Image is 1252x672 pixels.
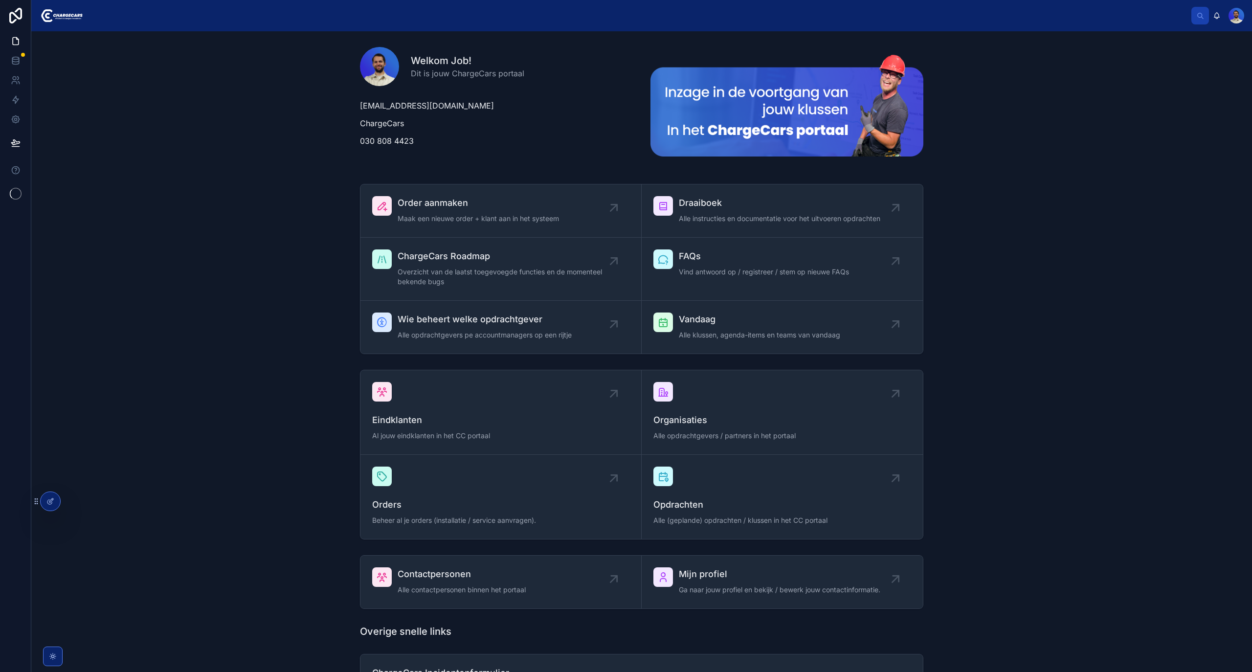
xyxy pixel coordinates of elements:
span: Alle instructies en documentatie voor het uitvoeren opdrachten [679,214,880,224]
span: Beheer al je orders (installatie / service aanvragen). [372,515,629,525]
a: ContactpersonenAlle contactpersonen binnen het portaal [360,556,642,608]
span: Dit is jouw ChargeCars portaal [411,67,524,79]
span: Alle opdrachtgevers pe accountmanagers op een rijtje [398,330,572,340]
a: FAQsVind antwoord op / registreer / stem op nieuwe FAQs [642,238,923,301]
div: scrollable content [90,14,1191,18]
span: Maak een nieuwe order + klant aan in het systeem [398,214,559,224]
a: ChargeCars RoadmapOverzicht van de laatst toegevoegde functies en de momenteel bekende bugs [360,238,642,301]
a: Wie beheert welke opdrachtgeverAlle opdrachtgevers pe accountmanagers op een rijtje [360,301,642,354]
p: ChargeCars [360,117,633,129]
span: Eindklanten [372,413,629,427]
span: Overzicht van de laatst toegevoegde functies en de momenteel bekende bugs [398,267,614,287]
p: [EMAIL_ADDRESS][DOMAIN_NAME] [360,100,633,112]
span: FAQs [679,249,849,263]
span: Alle contactpersonen binnen het portaal [398,585,526,595]
a: OrganisatiesAlle opdrachtgevers / partners in het portaal [642,370,923,455]
span: Opdrachten [653,498,911,512]
a: Order aanmakenMaak een nieuwe order + klant aan in het systeem [360,184,642,238]
a: OpdrachtenAlle (geplande) opdrachten / klussen in het CC portaal [642,455,923,539]
span: Wie beheert welke opdrachtgever [398,313,572,326]
a: OrdersBeheer al je orders (installatie / service aanvragen). [360,455,642,539]
p: 030 808 4423 [360,135,633,147]
span: Vandaag [679,313,840,326]
a: VandaagAlle klussen, agenda-items en teams van vandaag [642,301,923,354]
h1: Overige snelle links [360,625,451,638]
a: DraaiboekAlle instructies en documentatie voor het uitvoeren opdrachten [642,184,923,238]
span: Draaiboek [679,196,880,210]
span: Ga naar jouw profiel en bekijk / bewerk jouw contactinformatie. [679,585,880,595]
span: Alle (geplande) opdrachten / klussen in het CC portaal [653,515,911,525]
span: Alle klussen, agenda-items en teams van vandaag [679,330,840,340]
span: Alle opdrachtgevers / partners in het portaal [653,431,911,441]
span: Vind antwoord op / registreer / stem op nieuwe FAQs [679,267,849,277]
span: Al jouw eindklanten in het CC portaal [372,431,629,441]
h1: Welkom Job! [411,54,524,67]
span: Contactpersonen [398,567,526,581]
img: 23681-Frame-213-(2).png [650,55,923,157]
span: Orders [372,498,629,512]
span: Order aanmaken [398,196,559,210]
a: EindklantenAl jouw eindklanten in het CC portaal [360,370,642,455]
span: Organisaties [653,413,911,427]
img: App logo [39,8,83,23]
a: Mijn profielGa naar jouw profiel en bekijk / bewerk jouw contactinformatie. [642,556,923,608]
span: Mijn profiel [679,567,880,581]
span: ChargeCars Roadmap [398,249,614,263]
